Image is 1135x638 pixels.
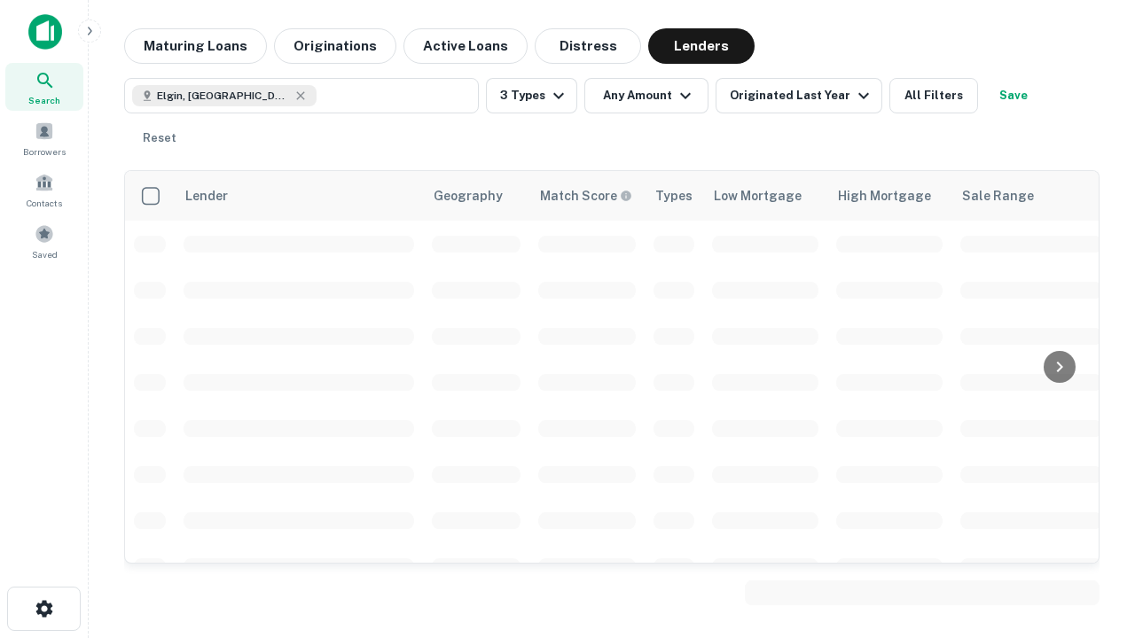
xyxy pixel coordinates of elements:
[175,171,423,221] th: Lender
[5,63,83,111] a: Search
[535,28,641,64] button: Distress
[655,185,693,206] div: Types
[23,144,66,159] span: Borrowers
[28,93,60,107] span: Search
[423,171,529,221] th: Geography
[714,185,802,206] div: Low Mortgage
[486,78,577,113] button: 3 Types
[703,171,827,221] th: Low Mortgage
[274,28,396,64] button: Originations
[1046,496,1135,581] iframe: Chat Widget
[434,185,503,206] div: Geography
[27,196,62,210] span: Contacts
[648,28,755,64] button: Lenders
[951,171,1111,221] th: Sale Range
[5,114,83,162] a: Borrowers
[5,217,83,265] a: Saved
[645,171,703,221] th: Types
[157,88,290,104] span: Elgin, [GEOGRAPHIC_DATA], [GEOGRAPHIC_DATA]
[124,78,479,113] button: Elgin, [GEOGRAPHIC_DATA], [GEOGRAPHIC_DATA]
[5,166,83,214] a: Contacts
[540,186,629,206] h6: Match Score
[838,185,931,206] div: High Mortgage
[584,78,708,113] button: Any Amount
[403,28,528,64] button: Active Loans
[185,185,228,206] div: Lender
[716,78,882,113] button: Originated Last Year
[28,14,62,50] img: capitalize-icon.png
[827,171,951,221] th: High Mortgage
[32,247,58,261] span: Saved
[131,121,188,156] button: Reset
[124,28,267,64] button: Maturing Loans
[529,171,645,221] th: Capitalize uses an advanced AI algorithm to match your search with the best lender. The match sco...
[889,78,978,113] button: All Filters
[985,78,1042,113] button: Save your search to get updates of matches that match your search criteria.
[540,186,632,206] div: Capitalize uses an advanced AI algorithm to match your search with the best lender. The match sco...
[962,185,1034,206] div: Sale Range
[730,85,874,106] div: Originated Last Year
